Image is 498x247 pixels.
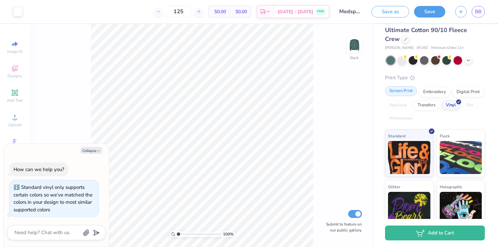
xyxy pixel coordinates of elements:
div: Back [350,55,359,61]
span: $0.00 [234,8,247,15]
div: Applique [385,100,411,110]
div: Rhinestones [385,114,417,123]
span: Image AI [7,49,23,54]
span: Flock [440,132,450,139]
input: – – [166,6,191,18]
div: Embroidery [419,87,450,97]
div: Foil [462,100,478,110]
span: [PERSON_NAME] [385,45,413,51]
span: BB [475,8,482,16]
img: Back [348,38,361,52]
span: Standard [388,132,405,139]
span: 100 % [223,231,234,237]
img: Glitter [388,192,430,225]
img: Standard [388,141,430,174]
span: [DATE] - [DATE] [278,8,313,15]
span: Glitter [388,183,401,190]
span: $0.00 [213,8,226,15]
input: Untitled Design [334,5,367,18]
div: Vinyl [442,100,460,110]
span: # F260 [417,45,428,51]
div: Transfers [413,100,440,110]
span: Minimum Order: 12 + [431,45,464,51]
span: Designs [8,73,22,79]
div: Digital Print [452,87,484,97]
span: FREE [317,9,324,14]
span: Add Text [7,98,23,103]
div: Standard vinyl only supports certain colors so we’ve matched the colors in your design to most si... [14,184,93,213]
img: Holographic [440,192,482,225]
button: Save [414,6,445,18]
span: Holographic [440,183,462,190]
a: BB [472,6,485,18]
img: Flock [440,141,482,174]
button: Collapse [80,147,102,154]
div: Screen Print [385,86,417,96]
button: Add to Cart [385,226,485,240]
div: How can we help you? [14,166,64,173]
div: Print Type [385,74,485,82]
span: Upload [8,122,21,127]
button: Save as [372,6,409,18]
span: [PERSON_NAME] Adult 9.7 Oz. Ultimate Cotton 90/10 Fleece Crew [385,17,471,43]
label: Submit to feature on our public gallery. [322,221,362,233]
